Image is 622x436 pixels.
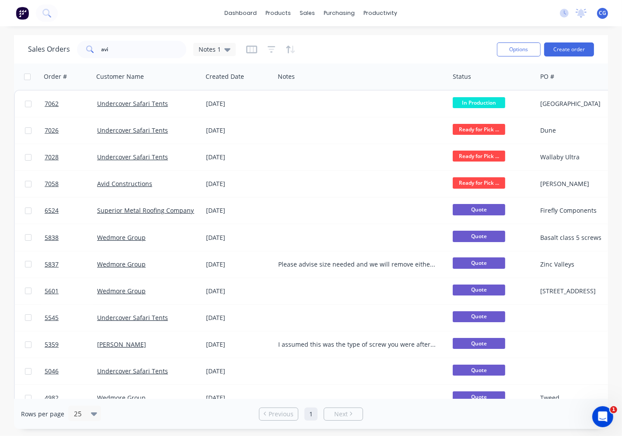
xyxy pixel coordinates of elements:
div: Notes [278,72,295,81]
span: Quote [453,204,505,215]
ul: Pagination [255,408,367,421]
a: 4982 [45,385,97,411]
span: 5838 [45,233,59,242]
span: 5837 [45,260,59,269]
div: sales [296,7,320,20]
a: Undercover Safari Tents [97,367,168,375]
span: CG [599,9,606,17]
span: 1 [610,406,617,413]
div: Status [453,72,471,81]
a: Next page [324,410,363,418]
a: Previous page [259,410,298,418]
span: 5359 [45,340,59,349]
div: [DATE] [206,260,271,269]
a: Wedmore Group [97,260,146,268]
span: Ready for Pick ... [453,124,505,135]
span: 6524 [45,206,59,215]
span: Quote [453,311,505,322]
a: Wedmore Group [97,287,146,295]
a: 5838 [45,225,97,251]
div: products [262,7,296,20]
div: [DATE] [206,394,271,402]
a: Undercover Safari Tents [97,313,168,322]
button: Create order [544,42,594,56]
div: [DATE] [206,340,271,349]
span: Next [334,410,348,418]
div: Customer Name [96,72,144,81]
h1: Sales Orders [28,45,70,53]
div: Order # [44,72,67,81]
div: [DATE] [206,233,271,242]
div: [DATE] [206,367,271,376]
div: I assumed this was the type of screw you were after. The other option would be to purchase the re... [278,340,437,349]
a: 5545 [45,305,97,331]
a: 7026 [45,117,97,144]
div: productivity [360,7,402,20]
a: Undercover Safari Tents [97,99,168,108]
input: Search... [101,41,187,58]
a: Avid Constructions [97,179,152,188]
a: 7062 [45,91,97,117]
span: Quote [453,231,505,242]
span: Ready for Pick ... [453,151,505,162]
span: Ready for Pick ... [453,177,505,188]
a: 7058 [45,171,97,197]
iframe: Intercom live chat [592,406,613,427]
span: Quote [453,365,505,376]
span: 7058 [45,179,59,188]
a: 5601 [45,278,97,304]
a: Undercover Safari Tents [97,126,168,134]
div: [DATE] [206,287,271,295]
span: 4982 [45,394,59,402]
span: Notes 1 [199,45,221,54]
a: Page 1 is your current page [304,408,318,421]
div: [DATE] [206,153,271,162]
a: Undercover Safari Tents [97,153,168,161]
span: 5545 [45,313,59,322]
span: 7062 [45,99,59,108]
a: [PERSON_NAME] [97,340,146,348]
span: Previous [269,410,294,418]
span: Rows per page [21,410,64,418]
a: Superior Metal Roofing Company Pty Ltd [97,206,215,214]
span: 7028 [45,153,59,162]
div: [DATE] [206,206,271,215]
a: 7028 [45,144,97,170]
div: [DATE] [206,126,271,135]
span: Quote [453,391,505,402]
a: 5046 [45,358,97,384]
span: 5046 [45,367,59,376]
a: 5359 [45,331,97,358]
span: 7026 [45,126,59,135]
a: 5837 [45,251,97,278]
span: In Production [453,97,505,108]
a: dashboard [220,7,262,20]
span: 5601 [45,287,59,295]
div: PO # [540,72,554,81]
span: Quote [453,338,505,349]
div: [DATE] [206,99,271,108]
div: [DATE] [206,179,271,188]
a: 6524 [45,197,97,224]
button: Options [497,42,541,56]
div: Created Date [206,72,244,81]
span: Quote [453,257,505,268]
div: [DATE] [206,313,271,322]
div: purchasing [320,7,360,20]
img: Factory [16,7,29,20]
span: Quote [453,285,505,295]
a: Wedmore Group [97,394,146,402]
a: Wedmore Group [97,233,146,242]
div: Please advise size needed and we will remove either flashing 1 or 2. [278,260,437,269]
